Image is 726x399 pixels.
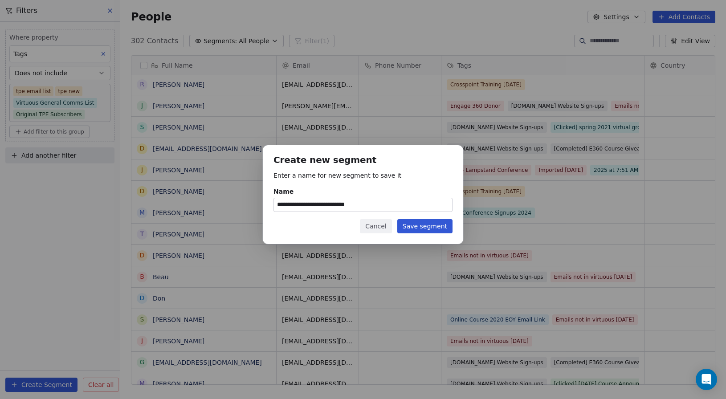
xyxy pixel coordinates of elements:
[397,219,453,233] button: Save segment
[274,198,452,212] input: Name
[273,171,453,180] p: Enter a name for new segment to save it
[360,219,392,233] button: Cancel
[273,156,453,165] h1: Create new segment
[273,187,453,196] div: Name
